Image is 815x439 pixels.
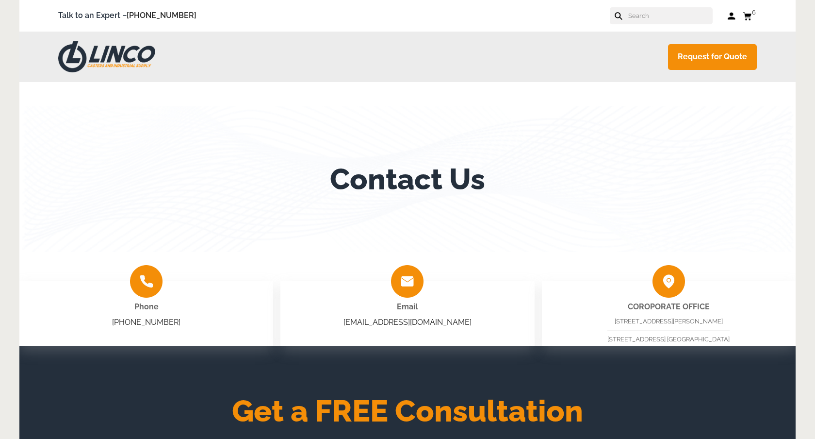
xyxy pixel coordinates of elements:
img: group-2008.png [391,265,424,298]
span: [STREET_ADDRESS] [GEOGRAPHIC_DATA] [607,336,730,343]
h2: Get a FREE Consultation [19,400,796,423]
a: [EMAIL_ADDRESS][DOMAIN_NAME] [343,318,472,327]
img: group-2009.png [130,265,163,298]
a: [PHONE_NUMBER] [127,11,196,20]
input: Search [627,7,713,24]
strong: COROPORATE OFFICE [628,302,710,311]
h1: Contact Us [330,162,485,196]
a: [PHONE_NUMBER] [112,318,180,327]
img: group-2010.png [652,265,685,298]
span: Talk to an Expert – [58,9,196,22]
a: Log in [727,11,735,21]
span: 6 [752,9,756,16]
span: [STREET_ADDRESS][PERSON_NAME] [615,318,723,325]
a: 6 [743,10,757,22]
img: LINCO CASTERS & INDUSTRIAL SUPPLY [58,41,155,72]
a: Request for Quote [668,44,757,70]
span: Phone [134,302,159,311]
span: Email [397,302,418,311]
